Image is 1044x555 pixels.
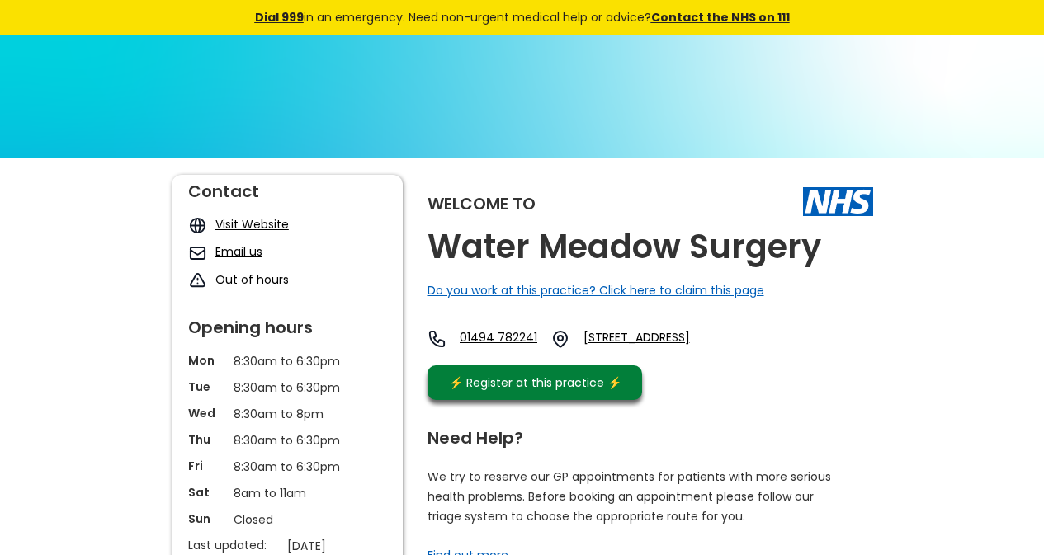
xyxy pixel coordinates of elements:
[803,187,873,215] img: The NHS logo
[441,374,631,392] div: ⚡️ Register at this practice ⚡️
[234,405,341,423] p: 8:30am to 8pm
[188,352,225,369] p: Mon
[234,484,341,502] p: 8am to 11am
[188,537,279,553] p: Last updated:
[234,458,341,476] p: 8:30am to 6:30pm
[234,352,341,370] p: 8:30am to 6:30pm
[188,216,207,235] img: globe icon
[188,484,225,501] p: Sat
[428,421,857,446] div: Need Help?
[188,175,386,200] div: Contact
[143,8,902,26] div: in an emergency. Need non-urgent medical help or advice?
[234,510,341,529] p: Closed
[234,379,341,397] p: 8:30am to 6:30pm
[234,431,341,449] p: 8:30am to 6:30pm
[583,329,739,349] a: [STREET_ADDRESS]
[550,329,570,349] img: practice location icon
[255,9,304,26] a: Dial 999
[651,9,790,26] a: Contact the NHS on 111
[215,271,289,288] a: Out of hours
[188,271,207,290] img: exclamation icon
[188,405,225,421] p: Wed
[460,329,537,349] a: 01494 782241
[188,243,207,262] img: mail icon
[428,467,832,526] p: We try to reserve our GP appointments for patients with more serious health problems. Before book...
[428,282,764,299] a: Do you work at this practice? Click here to claim this page
[188,510,225,527] p: Sun
[188,379,225,395] p: Tue
[215,243,262,260] a: Email us
[428,228,821,266] h2: Water Meadow Surgery
[188,311,386,336] div: Opening hours
[287,537,394,555] p: [DATE]
[215,216,289,233] a: Visit Website
[428,365,642,400] a: ⚡️ Register at this practice ⚡️
[428,329,447,349] img: telephone icon
[188,431,225,448] p: Thu
[428,195,536,212] div: Welcome to
[188,458,225,474] p: Fri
